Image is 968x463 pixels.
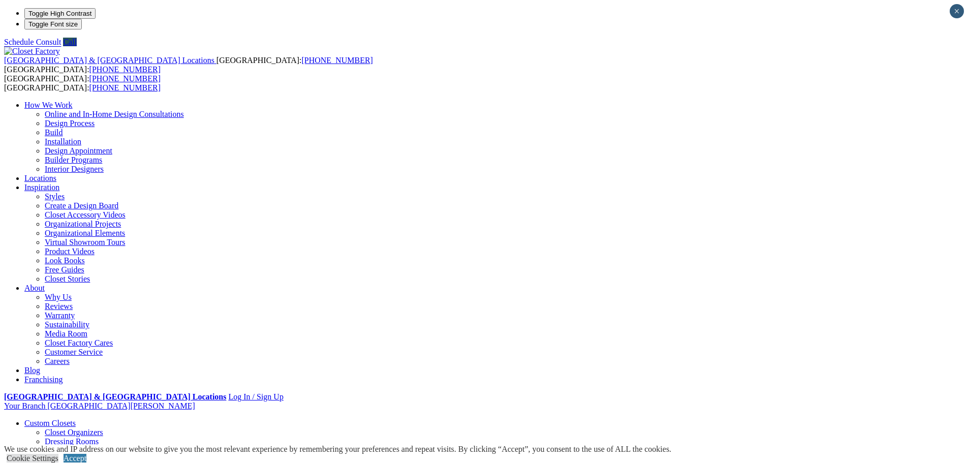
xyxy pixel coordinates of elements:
[4,38,61,46] a: Schedule Consult
[24,284,45,292] a: About
[47,402,195,410] span: [GEOGRAPHIC_DATA][PERSON_NAME]
[4,47,60,56] img: Closet Factory
[45,119,95,128] a: Design Process
[45,265,84,274] a: Free Guides
[45,146,112,155] a: Design Appointment
[45,293,72,301] a: Why Us
[4,56,373,74] span: [GEOGRAPHIC_DATA]: [GEOGRAPHIC_DATA]:
[4,445,671,454] div: We use cookies and IP address on our website to give you the most relevant experience by remember...
[301,56,372,65] a: [PHONE_NUMBER]
[950,4,964,18] button: Close
[4,392,226,401] a: [GEOGRAPHIC_DATA] & [GEOGRAPHIC_DATA] Locations
[45,128,63,137] a: Build
[45,357,70,365] a: Careers
[45,165,104,173] a: Interior Designers
[24,375,63,384] a: Franchising
[45,201,118,210] a: Create a Design Board
[45,428,103,437] a: Closet Organizers
[45,320,89,329] a: Sustainability
[89,74,161,83] a: [PHONE_NUMBER]
[4,56,216,65] a: [GEOGRAPHIC_DATA] & [GEOGRAPHIC_DATA] Locations
[24,8,96,19] button: Toggle High Contrast
[24,101,73,109] a: How We Work
[89,65,161,74] a: [PHONE_NUMBER]
[24,419,76,427] a: Custom Closets
[45,338,113,347] a: Closet Factory Cares
[28,10,91,17] span: Toggle High Contrast
[4,74,161,92] span: [GEOGRAPHIC_DATA]: [GEOGRAPHIC_DATA]:
[24,183,59,192] a: Inspiration
[4,402,45,410] span: Your Branch
[45,156,102,164] a: Builder Programs
[64,454,86,462] a: Accept
[45,329,87,338] a: Media Room
[45,247,95,256] a: Product Videos
[7,454,58,462] a: Cookie Settings
[45,348,103,356] a: Customer Service
[24,19,82,29] button: Toggle Font size
[24,174,56,182] a: Locations
[45,437,99,446] a: Dressing Rooms
[4,402,195,410] a: Your Branch [GEOGRAPHIC_DATA][PERSON_NAME]
[45,220,121,228] a: Organizational Projects
[228,392,283,401] a: Log In / Sign Up
[45,192,65,201] a: Styles
[45,229,125,237] a: Organizational Elements
[45,302,73,311] a: Reviews
[45,110,184,118] a: Online and In-Home Design Consultations
[24,366,40,375] a: Blog
[28,20,78,28] span: Toggle Font size
[89,83,161,92] a: [PHONE_NUMBER]
[45,311,75,320] a: Warranty
[45,256,85,265] a: Look Books
[63,38,77,46] a: Call
[45,210,126,219] a: Closet Accessory Videos
[45,274,90,283] a: Closet Stories
[45,238,126,246] a: Virtual Showroom Tours
[4,56,214,65] span: [GEOGRAPHIC_DATA] & [GEOGRAPHIC_DATA] Locations
[45,137,81,146] a: Installation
